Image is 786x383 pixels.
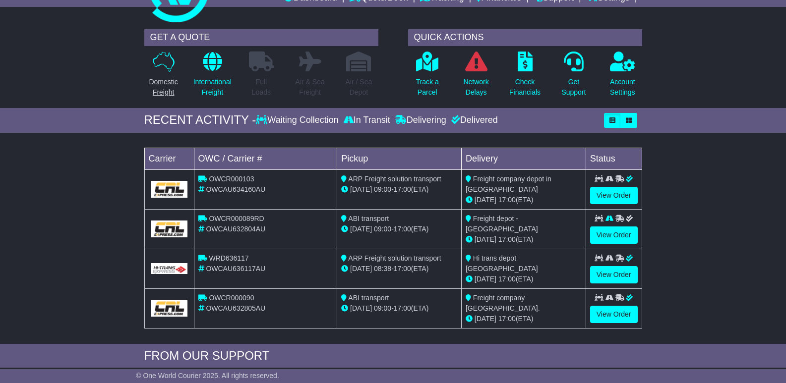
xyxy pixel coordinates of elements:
[449,115,498,126] div: Delivered
[341,115,393,126] div: In Transit
[209,254,248,262] span: WRD636117
[466,294,540,312] span: Freight company [GEOGRAPHIC_DATA].
[416,77,439,98] p: Track a Parcel
[151,263,188,274] img: GetCarrierServiceLogo
[151,220,188,237] img: GetCarrierServiceLogo
[461,148,586,169] td: Delivery
[348,254,441,262] span: ARP Freight solution transport
[149,77,178,98] p: Domestic Freight
[561,77,586,98] p: Get Support
[256,115,341,126] div: Waiting Collection
[249,77,274,98] p: Full Loads
[463,51,489,103] a: NetworkDelays
[209,175,254,183] span: OWCR000103
[346,77,372,98] p: Air / Sea Depot
[408,29,642,46] div: QUICK ACTIONS
[374,185,391,193] span: 09:00
[151,181,188,198] img: GetCarrierServiceLogo
[348,215,389,222] span: ABI transport
[350,265,372,273] span: [DATE]
[561,51,586,103] a: GetSupport
[475,315,496,323] span: [DATE]
[136,372,279,380] span: © One World Courier 2025. All rights reserved.
[394,265,411,273] span: 17:00
[337,148,462,169] td: Pickup
[341,224,457,234] div: - (ETA)
[206,304,265,312] span: OWCAU632805AU
[466,274,582,284] div: (ETA)
[350,185,372,193] span: [DATE]
[509,51,541,103] a: CheckFinancials
[475,196,496,204] span: [DATE]
[590,187,638,204] a: View Order
[509,77,541,98] p: Check Financials
[341,184,457,195] div: - (ETA)
[609,51,636,103] a: AccountSettings
[416,51,439,103] a: Track aParcel
[394,304,411,312] span: 17:00
[296,77,325,98] p: Air & Sea Freight
[206,265,265,273] span: OWCAU636117AU
[350,304,372,312] span: [DATE]
[610,77,635,98] p: Account Settings
[341,264,457,274] div: - (ETA)
[466,215,538,233] span: Freight depot - [GEOGRAPHIC_DATA]
[374,265,391,273] span: 08:38
[194,148,337,169] td: OWC / Carrier #
[394,185,411,193] span: 17:00
[144,349,642,363] div: FROM OUR SUPPORT
[341,303,457,314] div: - (ETA)
[475,275,496,283] span: [DATE]
[590,226,638,244] a: View Order
[193,77,232,98] p: International Freight
[144,113,256,127] div: RECENT ACTIVITY -
[466,195,582,205] div: (ETA)
[151,300,188,317] img: GetCarrierServiceLogo
[144,29,378,46] div: GET A QUOTE
[193,51,232,103] a: InternationalFreight
[374,304,391,312] span: 09:00
[148,51,178,103] a: DomesticFreight
[590,266,638,283] a: View Order
[144,148,194,169] td: Carrier
[374,225,391,233] span: 09:00
[206,225,265,233] span: OWCAU632804AU
[209,294,254,302] span: OWCR000090
[463,77,488,98] p: Network Delays
[498,315,516,323] span: 17:00
[209,215,264,222] span: OWCR000089RD
[348,294,389,302] span: ABI transport
[586,148,642,169] td: Status
[475,235,496,243] span: [DATE]
[393,115,449,126] div: Delivering
[498,196,516,204] span: 17:00
[466,314,582,324] div: (ETA)
[206,185,265,193] span: OWCAU634160AU
[498,235,516,243] span: 17:00
[350,225,372,233] span: [DATE]
[394,225,411,233] span: 17:00
[466,234,582,245] div: (ETA)
[466,175,551,193] span: Freight company depot in [GEOGRAPHIC_DATA]
[348,175,441,183] span: ARP Freight solution transport
[590,306,638,323] a: View Order
[466,254,538,273] span: Hi trans depot [GEOGRAPHIC_DATA]
[498,275,516,283] span: 17:00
